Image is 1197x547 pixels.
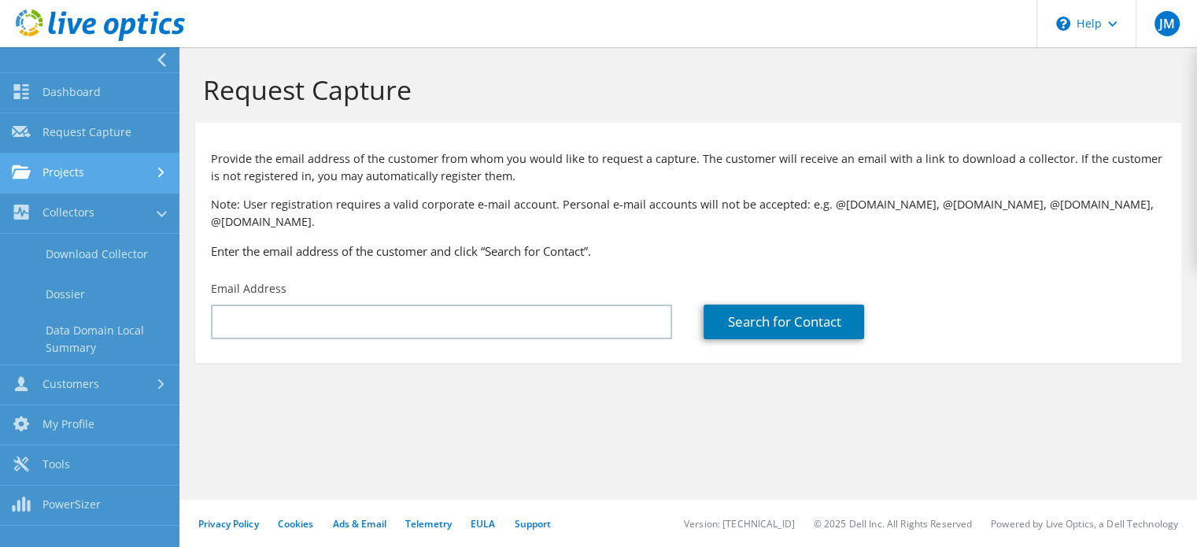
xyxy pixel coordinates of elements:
a: Ads & Email [333,517,386,530]
a: Search for Contact [704,305,864,339]
p: Provide the email address of the customer from whom you would like to request a capture. The cust... [211,150,1166,185]
h1: Request Capture [203,73,1166,106]
li: Version: [TECHNICAL_ID] [684,517,795,530]
span: JM [1155,11,1180,36]
li: Powered by Live Optics, a Dell Technology [991,517,1178,530]
a: Privacy Policy [198,517,259,530]
label: Email Address [211,281,286,297]
a: Support [514,517,551,530]
a: EULA [471,517,495,530]
p: Note: User registration requires a valid corporate e-mail account. Personal e-mail accounts will ... [211,196,1166,231]
h3: Enter the email address of the customer and click “Search for Contact”. [211,242,1166,260]
li: © 2025 Dell Inc. All Rights Reserved [814,517,972,530]
svg: \n [1056,17,1070,31]
a: Telemetry [405,517,452,530]
a: Cookies [278,517,314,530]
